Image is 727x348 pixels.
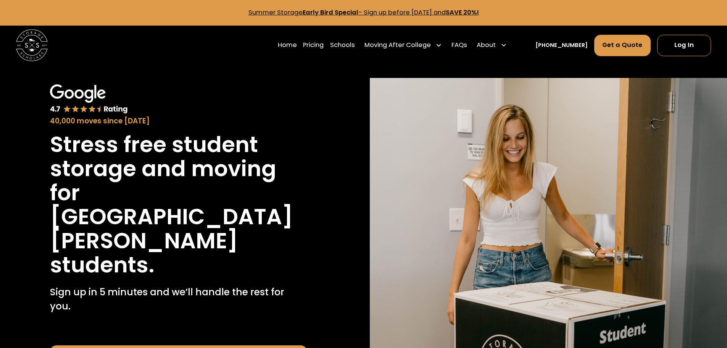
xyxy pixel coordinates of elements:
[657,35,711,56] a: Log In
[16,29,48,61] a: home
[303,34,324,56] a: Pricing
[361,34,445,56] div: Moving After College
[278,34,297,56] a: Home
[594,35,651,56] a: Get a Quote
[50,253,155,277] h1: students.
[446,8,479,17] strong: SAVE 20%!
[50,116,307,126] div: 40,000 moves since [DATE]
[248,8,479,17] a: Summer StorageEarly Bird Special- Sign up before [DATE] andSAVE 20%!
[16,29,48,61] img: Storage Scholars main logo
[474,34,510,56] div: About
[50,285,307,314] p: Sign up in 5 minutes and we’ll handle the rest for you.
[535,41,588,50] a: [PHONE_NUMBER]
[477,40,496,50] div: About
[330,34,355,56] a: Schools
[50,133,307,205] h1: Stress free student storage and moving for
[451,34,467,56] a: FAQs
[50,205,307,253] h1: [GEOGRAPHIC_DATA][PERSON_NAME]
[303,8,358,17] strong: Early Bird Special
[50,84,128,114] img: Google 4.7 star rating
[364,40,431,50] div: Moving After College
